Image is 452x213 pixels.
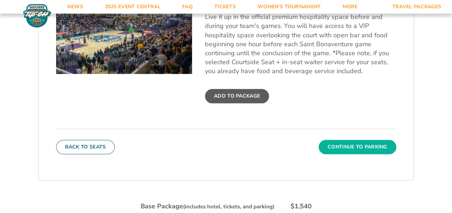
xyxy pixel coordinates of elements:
div: $1,540 [291,202,312,211]
small: (includes hotel, tickets, and parking) [183,203,274,210]
img: Fort Myers Tip-Off [22,4,53,28]
button: Continue To Parking [319,140,396,154]
button: Back To Seats [56,140,115,154]
label: Add To Package [205,89,269,103]
div: Base Package [141,202,274,211]
p: Live it up in the official premium hospitality space before and during your team's games. You wil... [205,13,396,76]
